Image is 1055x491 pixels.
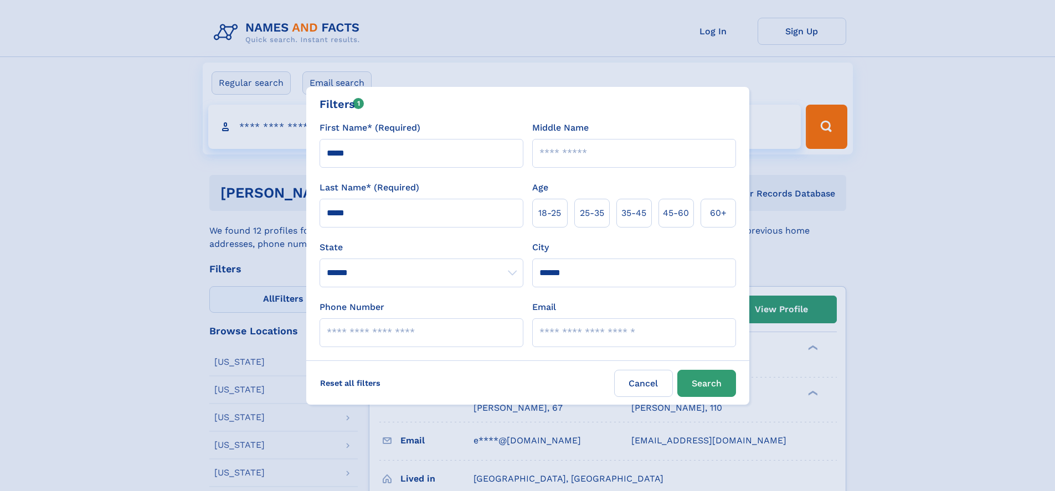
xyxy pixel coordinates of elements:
button: Search [677,370,736,397]
label: Last Name* (Required) [320,181,419,194]
span: 45‑60 [663,206,689,220]
div: Filters [320,96,364,112]
label: Email [532,301,556,314]
label: Reset all filters [313,370,388,396]
label: State [320,241,523,254]
span: 25‑35 [580,206,604,220]
label: Phone Number [320,301,384,314]
span: 35‑45 [621,206,646,220]
span: 18‑25 [538,206,561,220]
label: City [532,241,549,254]
label: Middle Name [532,121,589,135]
label: Age [532,181,548,194]
label: Cancel [614,370,673,397]
span: 60+ [710,206,727,220]
label: First Name* (Required) [320,121,420,135]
